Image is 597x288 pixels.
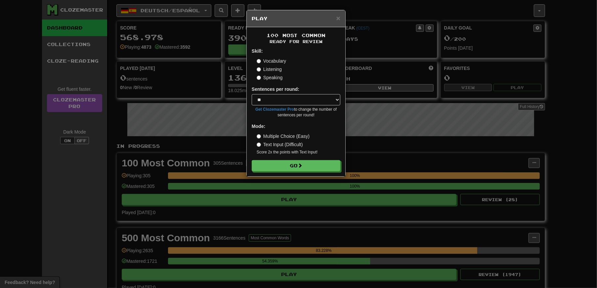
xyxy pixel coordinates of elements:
[252,39,340,44] small: Ready for Review
[267,32,325,38] span: 100 Most Common
[257,74,282,81] label: Speaking
[252,48,263,54] strong: Skill:
[257,76,261,80] input: Speaking
[257,59,261,63] input: Vocabulary
[252,160,340,171] button: Go
[257,58,286,64] label: Vocabulary
[252,86,299,92] label: Sentences per round:
[257,134,261,139] input: Multiple Choice (Easy)
[252,15,340,22] h5: Play
[336,15,340,22] button: Close
[255,107,294,112] a: Get Clozemaster Pro
[252,124,265,129] strong: Mode:
[257,66,282,73] label: Listening
[257,149,340,155] small: Score 2x the points with Text Input !
[336,14,340,22] span: ×
[252,107,340,118] small: to change the number of sentences per round!
[257,67,261,72] input: Listening
[257,143,261,147] input: Text Input (Difficult)
[257,141,303,148] label: Text Input (Difficult)
[257,133,310,140] label: Multiple Choice (Easy)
